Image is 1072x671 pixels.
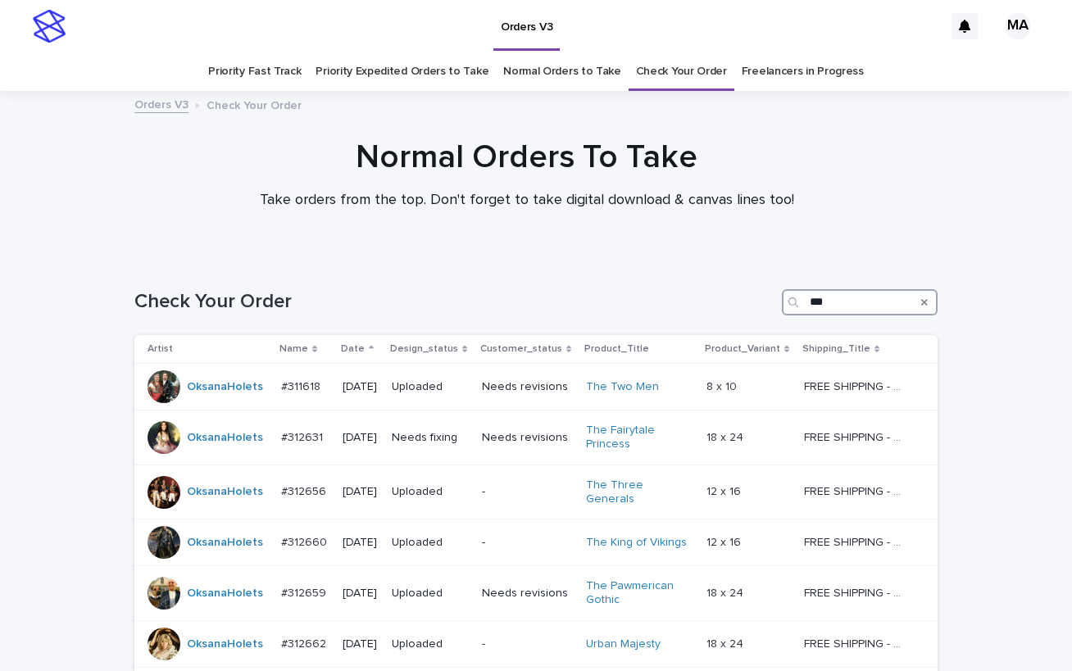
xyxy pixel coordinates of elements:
[706,377,740,394] p: 8 x 10
[482,587,574,601] p: Needs revisions
[343,485,379,499] p: [DATE]
[343,431,379,445] p: [DATE]
[279,340,308,358] p: Name
[187,485,263,499] a: OksanaHolets
[392,380,469,394] p: Uploaded
[134,620,938,667] tr: OksanaHolets #312662#312662 [DATE]Uploaded-Urban Majesty 18 x 2418 x 24 FREE SHIPPING - preview i...
[208,52,301,91] a: Priority Fast Track
[187,637,263,651] a: OksanaHolets
[804,482,910,499] p: FREE SHIPPING - preview in 1-2 business days, after your approval delivery will take 5-10 b.d.
[586,536,687,550] a: The King of Vikings
[343,587,379,601] p: [DATE]
[804,377,910,394] p: FREE SHIPPING - preview in 1-2 business days, after your approval delivery will take 5-10 b.d.
[804,634,910,651] p: FREE SHIPPING - preview in 1-2 business days, after your approval delivery will take 5-10 b.d.
[586,579,688,607] a: The Pawmerican Gothic
[134,290,775,314] h1: Check Your Order
[187,587,263,601] a: OksanaHolets
[343,536,379,550] p: [DATE]
[482,536,574,550] p: -
[125,138,929,177] h1: Normal Orders To Take
[134,519,938,566] tr: OksanaHolets #312660#312660 [DATE]Uploaded-The King of Vikings 12 x 1612 x 16 FREE SHIPPING - pre...
[802,340,870,358] p: Shipping_Title
[390,340,458,358] p: Design_status
[281,482,329,499] p: #312656
[33,10,66,43] img: stacker-logo-s-only.png
[187,380,263,394] a: OksanaHolets
[480,340,562,358] p: Customer_status
[134,566,938,621] tr: OksanaHolets #312659#312659 [DATE]UploadedNeeds revisionsThe Pawmerican Gothic 18 x 2418 x 24 FRE...
[392,536,469,550] p: Uploaded
[706,583,747,601] p: 18 x 24
[281,377,324,394] p: #311618
[316,52,488,91] a: Priority Expedited Orders to Take
[343,637,379,651] p: [DATE]
[706,634,747,651] p: 18 x 24
[392,431,469,445] p: Needs fixing
[281,583,329,601] p: #312659
[281,428,326,445] p: #312631
[636,52,727,91] a: Check Your Order
[187,431,263,445] a: OksanaHolets
[343,380,379,394] p: [DATE]
[742,52,864,91] a: Freelancers in Progress
[134,94,189,113] a: Orders V3
[341,340,365,358] p: Date
[281,634,329,651] p: #312662
[148,340,173,358] p: Artist
[782,289,938,315] input: Search
[392,637,469,651] p: Uploaded
[482,485,574,499] p: -
[392,485,469,499] p: Uploaded
[207,95,302,113] p: Check Your Order
[586,637,661,651] a: Urban Majesty
[705,340,780,358] p: Product_Variant
[804,583,910,601] p: FREE SHIPPING - preview in 1-2 business days, after your approval delivery will take 5-10 b.d.
[392,587,469,601] p: Uploaded
[706,428,747,445] p: 18 x 24
[586,424,688,451] a: The Fairytale Princess
[1005,13,1031,39] div: MA
[134,465,938,519] tr: OksanaHolets #312656#312656 [DATE]Uploaded-The Three Generals 12 x 1612 x 16 FREE SHIPPING - prev...
[804,533,910,550] p: FREE SHIPPING - preview in 1-2 business days, after your approval delivery will take 5-10 b.d.
[706,482,744,499] p: 12 x 16
[586,478,688,506] a: The Three Generals
[134,364,938,410] tr: OksanaHolets #311618#311618 [DATE]UploadedNeeds revisionsThe Two Men 8 x 108 x 10 FREE SHIPPING -...
[482,431,574,445] p: Needs revisions
[281,533,330,550] p: #312660
[199,192,855,210] p: Take orders from the top. Don't forget to take digital download & canvas lines too!
[584,340,649,358] p: Product_Title
[482,637,574,651] p: -
[187,536,263,550] a: OksanaHolets
[586,380,659,394] a: The Two Men
[804,428,910,445] p: FREE SHIPPING - preview in 1-2 business days, after your approval delivery will take 5-10 b.d.
[503,52,621,91] a: Normal Orders to Take
[134,410,938,465] tr: OksanaHolets #312631#312631 [DATE]Needs fixingNeeds revisionsThe Fairytale Princess 18 x 2418 x 2...
[482,380,574,394] p: Needs revisions
[706,533,744,550] p: 12 x 16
